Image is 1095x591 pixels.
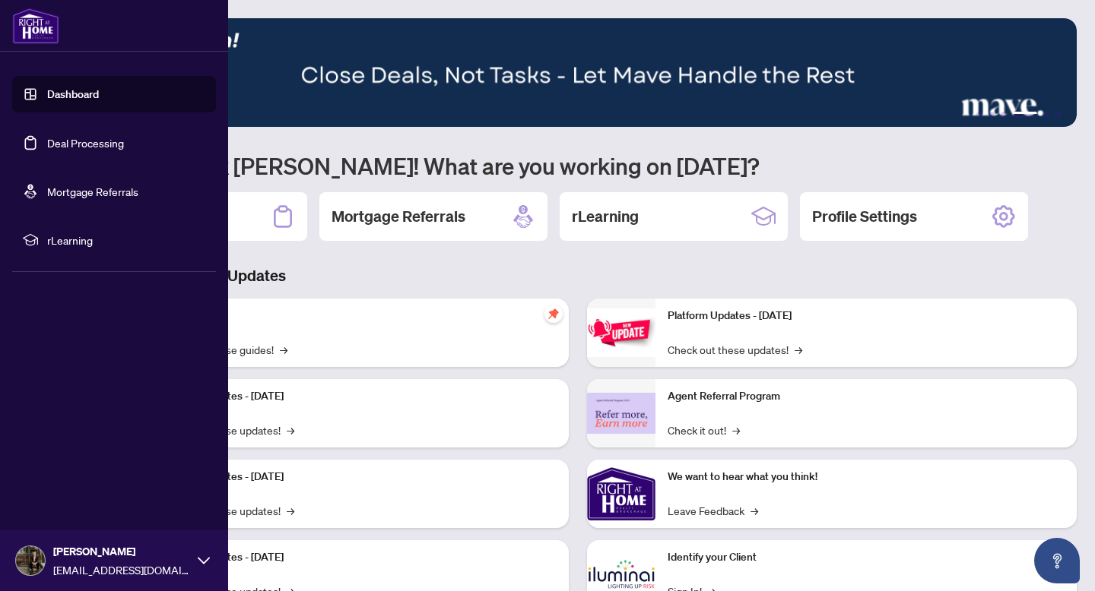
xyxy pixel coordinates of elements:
[160,469,557,485] p: Platform Updates - [DATE]
[79,265,1077,286] h3: Brokerage & Industry Updates
[16,546,45,575] img: Profile Icon
[287,422,294,438] span: →
[587,393,655,435] img: Agent Referral Program
[668,341,802,358] a: Check out these updates!→
[53,561,190,578] span: [EMAIL_ADDRESS][DOMAIN_NAME]
[287,502,294,519] span: →
[1043,112,1049,118] button: 5
[976,112,982,118] button: 1
[587,460,655,528] img: We want to hear what you think!
[544,305,563,323] span: pushpin
[668,469,1065,485] p: We want to hear what you think!
[47,136,124,150] a: Deal Processing
[47,87,99,101] a: Dashboard
[1055,112,1062,118] button: 6
[280,341,287,358] span: →
[668,308,1065,324] p: Platform Updates - [DATE]
[668,502,758,519] a: Leave Feedback→
[47,232,205,248] span: rLearning
[668,422,740,438] a: Check it out!→
[160,549,557,566] p: Platform Updates - [DATE]
[79,18,1077,127] img: Slide 3
[795,341,802,358] span: →
[989,112,995,118] button: 2
[160,388,557,405] p: Platform Updates - [DATE]
[1013,112,1037,118] button: 4
[587,308,655,356] img: Platform Updates - June 23, 2025
[47,185,138,198] a: Mortgage Referrals
[332,206,465,227] h2: Mortgage Referrals
[1001,112,1007,118] button: 3
[668,549,1065,566] p: Identify your Client
[12,8,59,44] img: logo
[751,502,758,519] span: →
[53,543,190,560] span: [PERSON_NAME]
[572,206,639,227] h2: rLearning
[160,308,557,324] p: Self-Help
[668,388,1065,405] p: Agent Referral Program
[1034,538,1080,583] button: Open asap
[732,422,740,438] span: →
[812,206,917,227] h2: Profile Settings
[79,151,1077,180] h1: Welcome back [PERSON_NAME]! What are you working on [DATE]?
